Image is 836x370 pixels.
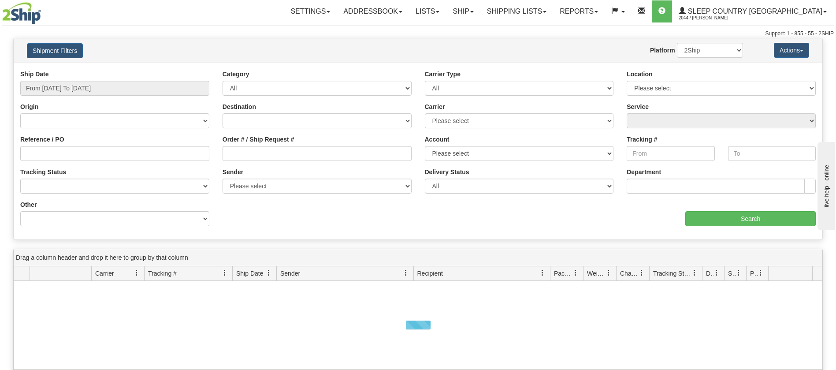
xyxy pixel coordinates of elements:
[709,265,724,280] a: Delivery Status filter column settings
[535,265,550,280] a: Recipient filter column settings
[627,135,657,144] label: Tracking #
[672,0,833,22] a: Sleep Country [GEOGRAPHIC_DATA] 2044 / [PERSON_NAME]
[284,0,337,22] a: Settings
[7,7,82,14] div: live help - online
[223,102,256,111] label: Destination
[148,269,177,278] span: Tracking #
[337,0,409,22] a: Addressbook
[261,265,276,280] a: Ship Date filter column settings
[627,168,661,176] label: Department
[446,0,480,22] a: Ship
[774,43,809,58] button: Actions
[20,200,37,209] label: Other
[223,135,294,144] label: Order # / Ship Request #
[728,269,736,278] span: Shipment Issues
[280,269,300,278] span: Sender
[568,265,583,280] a: Packages filter column settings
[398,265,413,280] a: Sender filter column settings
[129,265,144,280] a: Carrier filter column settings
[425,135,450,144] label: Account
[706,269,713,278] span: Delivery Status
[753,265,768,280] a: Pickup Status filter column settings
[20,168,66,176] label: Tracking Status
[601,265,616,280] a: Weight filter column settings
[620,269,639,278] span: Charge
[2,2,41,24] img: logo2044.jpg
[95,269,114,278] span: Carrier
[480,0,553,22] a: Shipping lists
[223,70,249,78] label: Category
[417,269,443,278] span: Recipient
[20,102,38,111] label: Origin
[816,140,835,230] iframe: chat widget
[223,168,243,176] label: Sender
[627,146,714,161] input: From
[686,7,822,15] span: Sleep Country [GEOGRAPHIC_DATA]
[728,146,816,161] input: To
[14,249,822,266] div: grid grouping header
[217,265,232,280] a: Tracking # filter column settings
[425,70,461,78] label: Carrier Type
[20,70,49,78] label: Ship Date
[20,135,64,144] label: Reference / PO
[553,0,605,22] a: Reports
[425,102,445,111] label: Carrier
[627,70,652,78] label: Location
[236,269,263,278] span: Ship Date
[27,43,83,58] button: Shipment Filters
[409,0,446,22] a: Lists
[627,102,649,111] label: Service
[587,269,606,278] span: Weight
[425,168,469,176] label: Delivery Status
[685,211,816,226] input: Search
[687,265,702,280] a: Tracking Status filter column settings
[634,265,649,280] a: Charge filter column settings
[679,14,745,22] span: 2044 / [PERSON_NAME]
[750,269,758,278] span: Pickup Status
[731,265,746,280] a: Shipment Issues filter column settings
[653,269,691,278] span: Tracking Status
[2,30,834,37] div: Support: 1 - 855 - 55 - 2SHIP
[554,269,572,278] span: Packages
[650,46,675,55] label: Platform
